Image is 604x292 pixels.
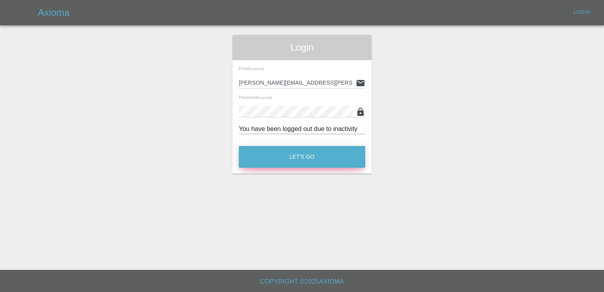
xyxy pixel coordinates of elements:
small: (required) [257,96,272,100]
button: Let's Go [239,146,365,168]
h6: Copyright © 2025 Axioma [6,276,598,287]
small: (required) [249,67,264,71]
h5: Axioma [38,6,70,19]
span: Password [239,95,272,100]
div: You have been logged out due to inactivity [239,124,365,134]
a: Login [569,6,595,19]
span: Email [239,66,264,71]
span: Login [239,41,365,54]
